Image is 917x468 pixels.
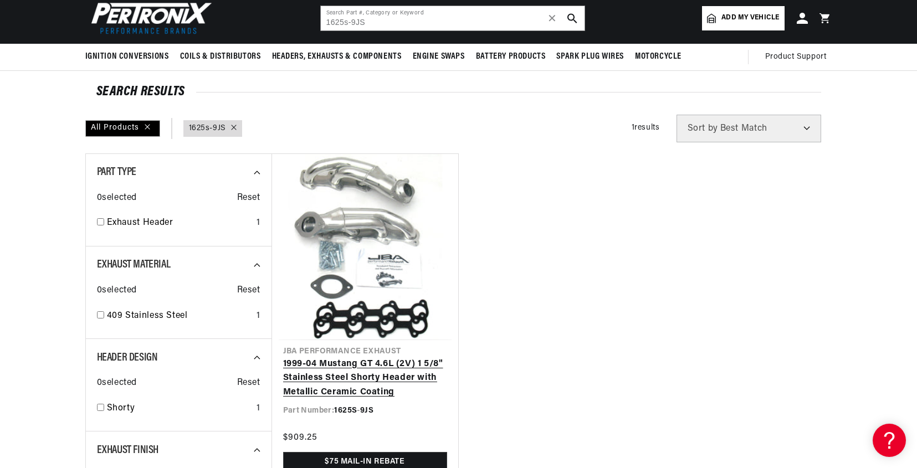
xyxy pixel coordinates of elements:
[765,51,827,63] span: Product Support
[321,6,585,30] input: Search Part #, Category or Keyword
[688,124,718,133] span: Sort by
[765,44,832,70] summary: Product Support
[267,44,407,70] summary: Headers, Exhausts & Components
[677,115,821,142] select: Sort by
[96,86,821,97] div: SEARCH RESULTS
[85,51,169,63] span: Ignition Conversions
[413,51,465,63] span: Engine Swaps
[257,216,260,230] div: 1
[257,402,260,416] div: 1
[470,44,551,70] summary: Battery Products
[237,376,260,390] span: Reset
[551,44,629,70] summary: Spark Plug Wires
[180,51,261,63] span: Coils & Distributors
[721,13,779,23] span: Add my vehicle
[560,6,585,30] button: search button
[85,120,160,137] div: All Products
[107,216,252,230] a: Exhaust Header
[237,284,260,298] span: Reset
[97,284,137,298] span: 0 selected
[97,191,137,205] span: 0 selected
[97,376,137,390] span: 0 selected
[189,122,226,135] a: 1625s-9JS
[257,309,260,323] div: 1
[407,44,470,70] summary: Engine Swaps
[476,51,546,63] span: Battery Products
[97,352,158,363] span: Header Design
[85,44,175,70] summary: Ignition Conversions
[237,191,260,205] span: Reset
[107,309,252,323] a: 409 Stainless Steel
[175,44,267,70] summary: Coils & Distributors
[97,167,136,178] span: Part Type
[97,259,171,270] span: Exhaust Material
[107,402,252,416] a: Shorty
[629,44,687,70] summary: Motorcycle
[272,51,402,63] span: Headers, Exhausts & Components
[283,357,447,400] a: 1999-04 Mustang GT 4.6L (2V) 1 5/8" Stainless Steel Shorty Header with Metallic Ceramic Coating
[702,6,784,30] a: Add my vehicle
[97,445,158,456] span: Exhaust Finish
[556,51,624,63] span: Spark Plug Wires
[635,51,682,63] span: Motorcycle
[632,124,660,132] span: 1 results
